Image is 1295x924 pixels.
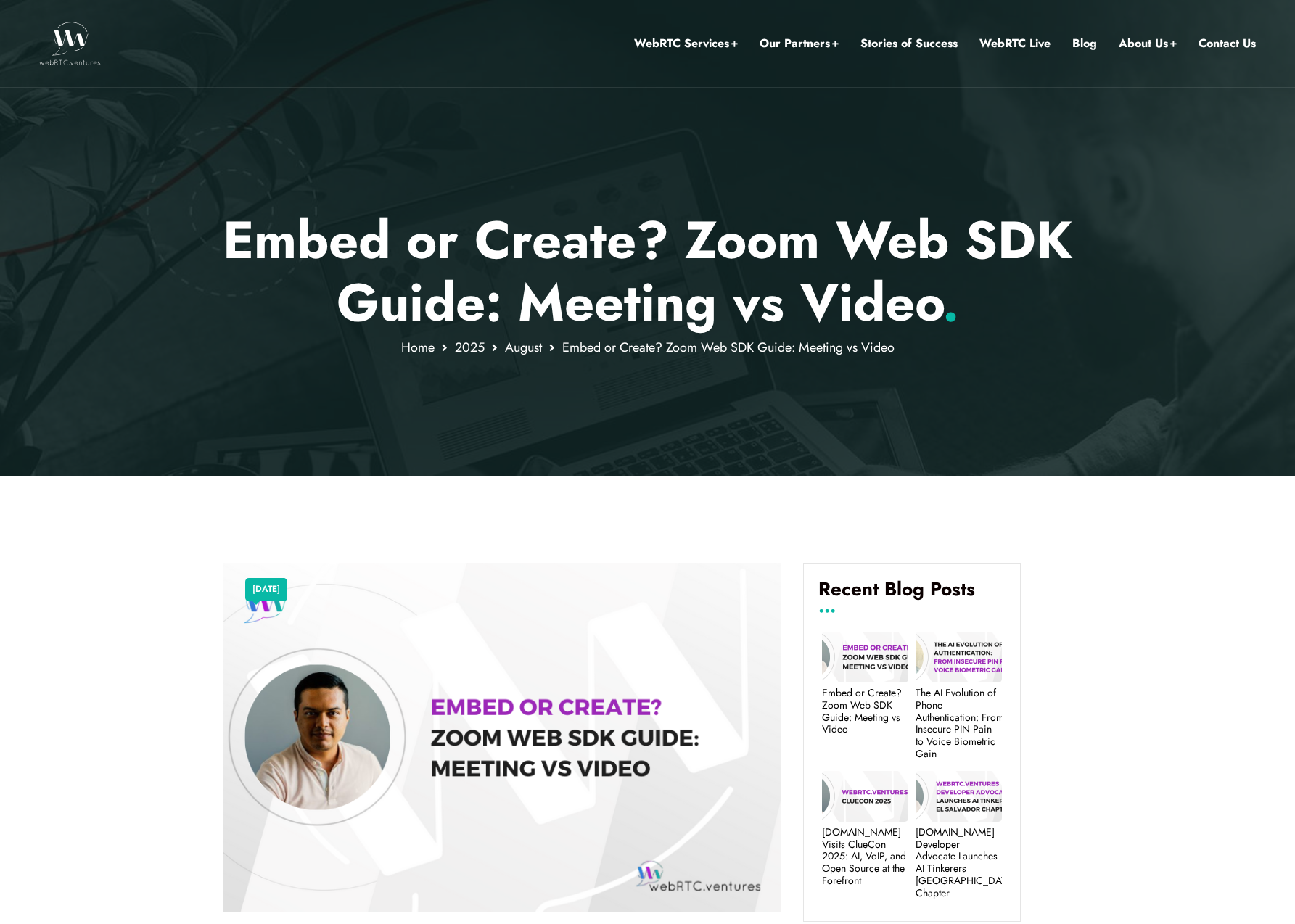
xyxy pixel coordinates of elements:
a: The AI Evolution of Phone Authentication: From Insecure PIN Pain to Voice Biometric Gain [916,687,1002,760]
h4: Recent Blog Posts [818,578,1006,611]
a: August [505,338,542,357]
a: Embed or Create? Zoom Web SDK Guide: Meeting vs Video [822,687,908,735]
a: About Us [1119,34,1177,53]
a: Stories of Success [860,34,958,53]
a: WebRTC Live [979,34,1051,53]
span: Embed or Create? Zoom Web SDK Guide: Meeting vs Video [562,338,895,357]
a: [DOMAIN_NAME] Visits ClueCon 2025: AI, VoIP, and Open Source at the Forefront [822,826,908,887]
span: . [942,265,959,340]
img: WebRTC.ventures [39,22,101,65]
a: Our Partners [760,34,839,53]
a: [DATE] [252,580,280,599]
a: WebRTC Services [634,34,738,53]
a: Blog [1072,34,1097,53]
a: Contact Us [1199,34,1256,53]
p: Embed or Create? Zoom Web SDK Guide: Meeting vs Video [223,209,1072,334]
a: 2025 [455,338,485,357]
a: Home [401,338,435,357]
a: [DOMAIN_NAME] Developer Advocate Launches AI Tinkerers [GEOGRAPHIC_DATA] Chapter [916,826,1002,899]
